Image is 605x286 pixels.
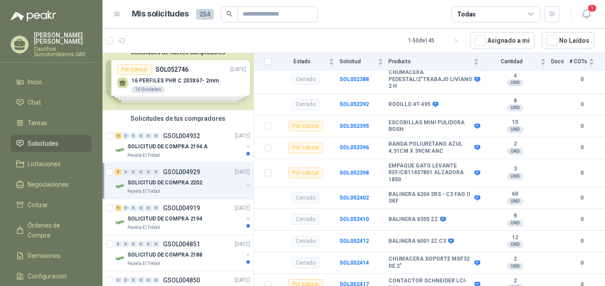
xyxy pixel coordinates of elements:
[569,237,594,245] b: 0
[28,159,61,169] span: Licitaciones
[569,143,594,152] b: 0
[163,277,200,283] p: GSOL004850
[127,251,202,259] p: SOLICITUD DE COMPRA 2188
[388,101,430,108] b: RODILLO 4T-495
[235,204,250,212] p: [DATE]
[163,241,200,247] p: GSOL004851
[542,32,594,49] button: No Leídos
[578,6,594,22] button: 1
[235,240,250,249] p: [DATE]
[484,256,546,263] b: 2
[130,133,137,139] div: 0
[388,191,472,205] b: BALINERA 6204 2RS - C3 FAG O SKF
[551,53,569,70] th: Docs
[34,46,92,57] p: Cauchos Surcolombianos SAS
[235,276,250,285] p: [DATE]
[569,122,594,131] b: 0
[388,256,472,270] b: CHUMACERA SOPORTE MSF32 DE 2"
[484,191,546,198] b: 60
[138,241,144,247] div: 0
[484,166,546,173] b: 3
[127,179,202,187] p: SOLICITUD DE COMPRA 2202
[115,145,126,155] img: Company Logo
[138,205,144,211] div: 0
[339,101,369,107] a: SOL052392
[587,4,597,12] span: 1
[507,104,523,111] div: UND
[123,169,129,175] div: 0
[507,173,523,180] div: UND
[470,32,535,49] button: Asignado a mi
[388,238,446,245] b: BALINERA 6001 2Z C3
[115,181,126,192] img: Company Logo
[115,133,122,139] div: 4
[292,214,319,225] div: Cerrado
[388,216,438,223] b: BALINERA 6305 ZZ
[292,192,319,203] div: Cerrado
[288,143,323,153] div: Por cotizar
[115,167,252,195] a: 5 0 0 0 0 0 GSOL004929[DATE] Company LogoSOLICITUD DE COMPRA 2202Panela El Trébol
[507,198,523,205] div: UND
[28,271,67,281] span: Configuración
[339,260,369,266] b: SOL052414
[163,133,200,139] p: GSOL004932
[123,133,129,139] div: 0
[28,200,48,210] span: Cotizar
[292,74,319,85] div: Cerrado
[339,76,369,82] a: SOL052388
[127,143,208,151] p: SOLICITUD DE COMPRA 2194 A
[11,196,92,213] a: Cotizar
[123,277,129,283] div: 0
[28,251,61,261] span: Remisiones
[569,169,594,177] b: 0
[388,58,472,65] span: Producto
[130,169,137,175] div: 0
[11,114,92,131] a: Tareas
[34,32,92,45] p: [PERSON_NAME] [PERSON_NAME]
[115,253,126,264] img: Company Logo
[153,277,159,283] div: 0
[484,234,546,241] b: 12
[339,53,388,70] th: Solicitud
[339,238,369,244] b: SOL052412
[11,94,92,111] a: Chat
[145,241,152,247] div: 0
[339,170,369,176] a: SOL052398
[115,131,252,159] a: 4 0 0 0 0 0 GSOL004932[DATE] Company LogoSOLICITUD DE COMPRA 2194 APanela El Trébol
[11,247,92,264] a: Remisiones
[339,144,369,151] a: SOL052396
[11,74,92,90] a: Inicio
[292,99,319,110] div: Cerrado
[127,152,160,159] p: Panela El Trébol
[102,110,253,127] div: Solicitudes de tus compradores
[127,215,202,223] p: SOLICITUD DE COMPRA 2194
[28,139,58,148] span: Solicitudes
[339,195,369,201] b: SOL052402
[388,119,472,133] b: ESCOBILLAS MINI PULIDORA BOSH
[457,9,476,19] div: Todas
[145,277,152,283] div: 0
[28,118,47,128] span: Tareas
[484,119,546,126] b: 10
[115,203,252,231] a: 5 0 0 0 0 0 GSOL004919[DATE] Company LogoSOLICITUD DE COMPRA 2194Panela El Trébol
[127,188,160,195] p: Panela El Trébol
[28,98,41,107] span: Chat
[145,133,152,139] div: 0
[484,98,546,105] b: 8
[507,241,523,248] div: UND
[123,205,129,211] div: 0
[130,241,137,247] div: 0
[484,73,546,80] b: 4
[11,217,92,244] a: Órdenes de Compra
[339,123,369,129] a: SOL052395
[507,126,523,133] div: UND
[115,217,126,228] img: Company Logo
[11,268,92,285] a: Configuración
[277,58,327,65] span: Estado
[507,148,523,155] div: UND
[235,132,250,140] p: [DATE]
[569,53,605,70] th: # COTs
